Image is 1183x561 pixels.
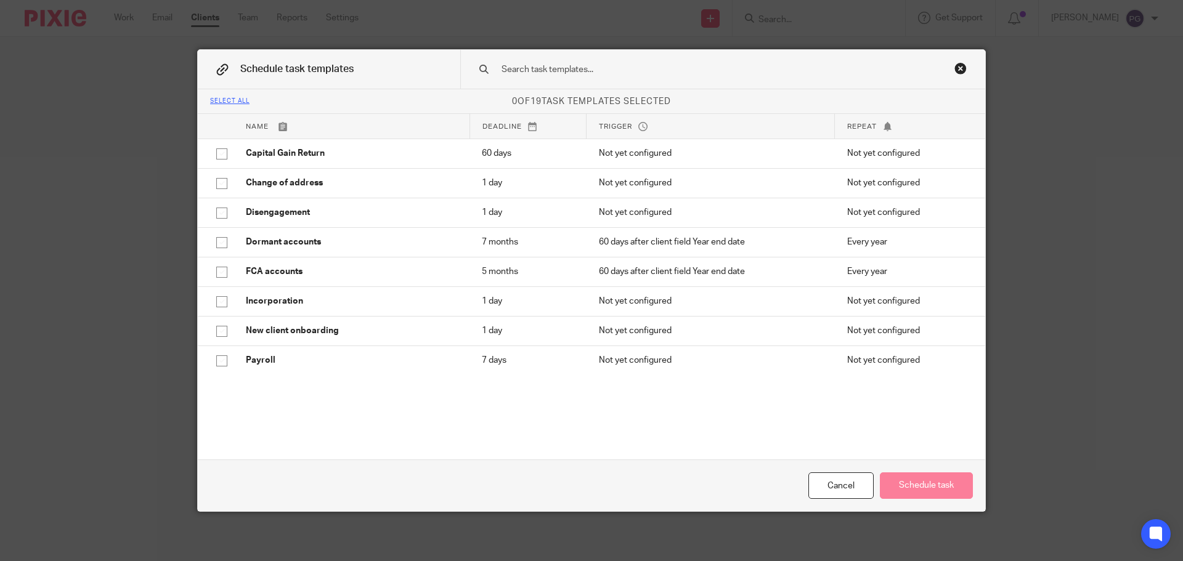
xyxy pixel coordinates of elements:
[880,472,973,499] button: Schedule task
[210,98,250,105] div: Select all
[482,121,574,132] p: Deadline
[246,325,457,337] p: New client onboarding
[246,177,457,189] p: Change of address
[847,177,967,189] p: Not yet configured
[599,354,823,366] p: Not yet configured
[246,206,457,219] p: Disengagement
[198,95,985,108] p: of task templates selected
[482,325,574,337] p: 1 day
[847,147,967,159] p: Not yet configured
[599,295,823,307] p: Not yet configured
[531,97,542,106] span: 19
[240,64,354,74] span: Schedule task templates
[599,265,823,278] p: 60 days after client field Year end date
[246,295,457,307] p: Incorporation
[246,265,457,278] p: FCA accounts
[847,206,967,219] p: Not yet configured
[500,63,906,76] input: Search task templates...
[482,236,574,248] p: 7 months
[482,206,574,219] p: 1 day
[482,147,574,159] p: 60 days
[847,325,967,337] p: Not yet configured
[482,265,574,278] p: 5 months
[482,177,574,189] p: 1 day
[246,147,457,159] p: Capital Gain Return
[808,472,874,499] div: Cancel
[246,123,269,130] span: Name
[847,295,967,307] p: Not yet configured
[599,236,823,248] p: 60 days after client field Year end date
[512,97,518,106] span: 0
[599,121,822,132] p: Trigger
[599,177,823,189] p: Not yet configured
[599,325,823,337] p: Not yet configured
[847,265,967,278] p: Every year
[847,121,967,132] p: Repeat
[482,354,574,366] p: 7 days
[246,236,457,248] p: Dormant accounts
[599,147,823,159] p: Not yet configured
[847,354,967,366] p: Not yet configured
[954,62,967,75] div: Close this dialog window
[599,206,823,219] p: Not yet configured
[246,354,457,366] p: Payroll
[847,236,967,248] p: Every year
[482,295,574,307] p: 1 day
